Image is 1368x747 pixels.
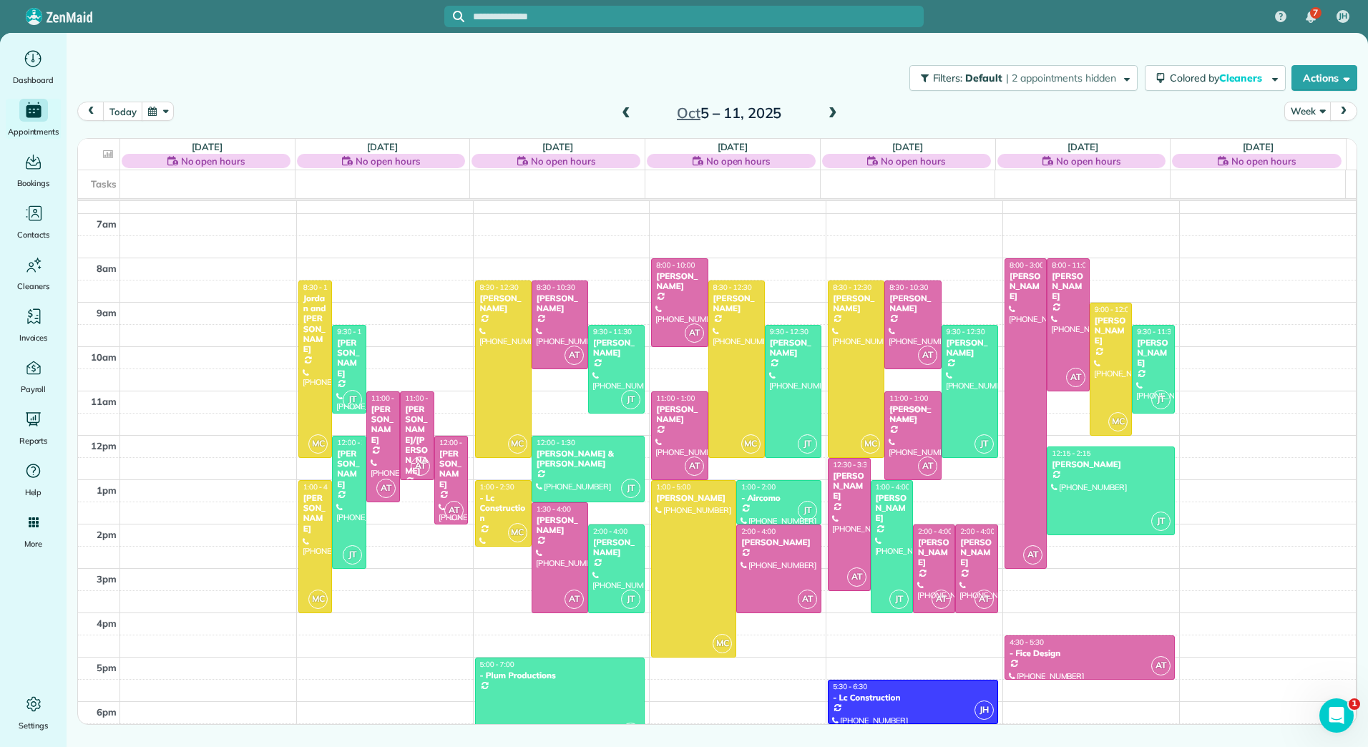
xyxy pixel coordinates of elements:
[1010,260,1044,270] span: 8:00 - 3:00
[479,493,527,524] div: - Lc Construction
[832,471,866,502] div: [PERSON_NAME]
[741,493,817,503] div: - Aircomo
[1243,141,1274,152] a: [DATE]
[917,537,951,568] div: [PERSON_NAME]
[798,501,817,520] span: JT
[13,73,54,87] span: Dashboard
[932,590,951,609] span: AT
[881,154,945,168] span: No open hours
[336,449,362,490] div: [PERSON_NAME]
[444,11,464,22] button: Focus search
[343,390,362,409] span: JT
[1051,459,1170,469] div: [PERSON_NAME]
[336,338,362,379] div: [PERSON_NAME]
[6,47,61,87] a: Dashboard
[1284,102,1331,121] button: Week
[19,718,49,733] span: Settings
[6,253,61,293] a: Cleaners
[592,338,640,358] div: [PERSON_NAME]
[24,537,42,551] span: More
[685,456,704,476] span: AT
[97,662,117,673] span: 5pm
[833,283,871,292] span: 8:30 - 12:30
[6,693,61,733] a: Settings
[8,125,59,139] span: Appointments
[6,305,61,345] a: Invoices
[17,228,49,242] span: Contacts
[1313,7,1318,19] span: 7
[1219,72,1265,84] span: Cleaners
[1151,512,1171,531] span: JT
[19,434,48,448] span: Reports
[769,338,817,358] div: [PERSON_NAME]
[480,660,514,669] span: 5:00 - 7:00
[974,700,994,720] span: JH
[741,434,761,454] span: MC
[444,501,464,520] span: AT
[308,590,328,609] span: MC
[655,404,703,425] div: [PERSON_NAME]
[77,102,104,121] button: prev
[480,283,519,292] span: 8:30 - 12:30
[1319,698,1354,733] iframe: Intercom live chat
[303,283,342,292] span: 8:30 - 12:30
[960,527,995,536] span: 2:00 - 4:00
[91,440,117,451] span: 12pm
[192,141,223,152] a: [DATE]
[889,404,937,425] div: [PERSON_NAME]
[411,456,430,476] span: AT
[974,434,994,454] span: JT
[542,141,573,152] a: [DATE]
[959,537,993,568] div: [PERSON_NAME]
[1136,338,1170,368] div: [PERSON_NAME]
[303,493,328,534] div: [PERSON_NAME]
[453,11,464,22] svg: Focus search
[405,394,444,403] span: 11:00 - 1:00
[356,154,420,168] span: No open hours
[847,567,866,587] span: AT
[97,617,117,629] span: 4pm
[1231,154,1296,168] span: No open hours
[303,482,338,492] span: 1:00 - 4:00
[1009,271,1042,302] div: [PERSON_NAME]
[6,408,61,448] a: Reports
[480,482,514,492] span: 1:00 - 2:30
[6,202,61,242] a: Contacts
[832,293,880,314] div: [PERSON_NAME]
[1066,368,1085,387] span: AT
[1095,305,1133,314] span: 9:00 - 12:00
[798,590,817,609] span: AT
[97,529,117,540] span: 2pm
[798,434,817,454] span: JT
[655,493,732,503] div: [PERSON_NAME]
[1145,65,1286,91] button: Colored byCleaners
[655,271,703,292] div: [PERSON_NAME]
[718,141,748,152] a: [DATE]
[974,590,994,609] span: AT
[1023,545,1042,565] span: AT
[343,545,362,565] span: JT
[889,590,909,609] span: JT
[593,327,632,336] span: 9:30 - 11:30
[439,449,464,490] div: [PERSON_NAME]
[1009,648,1171,658] div: - Fice Design
[1056,154,1120,168] span: No open hours
[1349,698,1360,710] span: 1
[376,479,396,498] span: AT
[537,283,575,292] span: 8:30 - 10:30
[1067,141,1098,152] a: [DATE]
[621,390,640,409] span: JT
[1296,1,1326,33] div: 7 unread notifications
[6,459,61,499] a: Help
[308,434,328,454] span: MC
[656,260,695,270] span: 8:00 - 10:00
[621,723,640,742] span: JT
[404,404,430,477] div: [PERSON_NAME]/[PERSON_NAME]
[1151,656,1171,675] span: AT
[833,682,867,691] span: 5:30 - 6:30
[6,356,61,396] a: Payroll
[892,141,923,152] a: [DATE]
[303,293,328,355] div: Jordan and [PERSON_NAME]
[918,527,952,536] span: 2:00 - 4:00
[531,154,595,168] span: No open hours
